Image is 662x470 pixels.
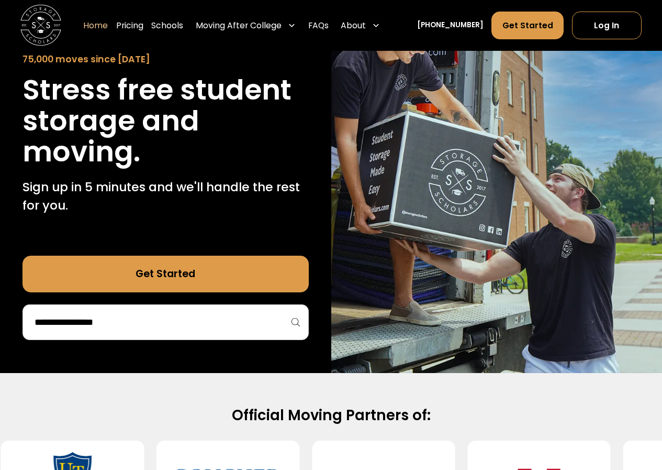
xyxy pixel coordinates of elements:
img: Storage Scholars main logo [20,5,61,46]
div: Moving After College [196,19,282,31]
a: Schools [151,12,183,40]
a: Log In [572,12,642,39]
div: About [336,12,384,40]
a: home [20,5,61,46]
a: Get Started [23,256,309,292]
div: About [341,19,366,31]
a: Home [83,12,108,40]
div: 75,000 moves since [DATE] [23,52,309,66]
h2: Official Moving Partners of: [33,406,629,425]
h1: Stress free student storage and moving. [23,74,309,167]
a: Pricing [116,12,143,40]
p: Sign up in 5 minutes and we'll handle the rest for you. [23,178,309,214]
div: Moving After College [192,12,300,40]
a: Get Started [491,12,564,39]
a: [PHONE_NUMBER] [417,20,484,31]
a: FAQs [308,12,329,40]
